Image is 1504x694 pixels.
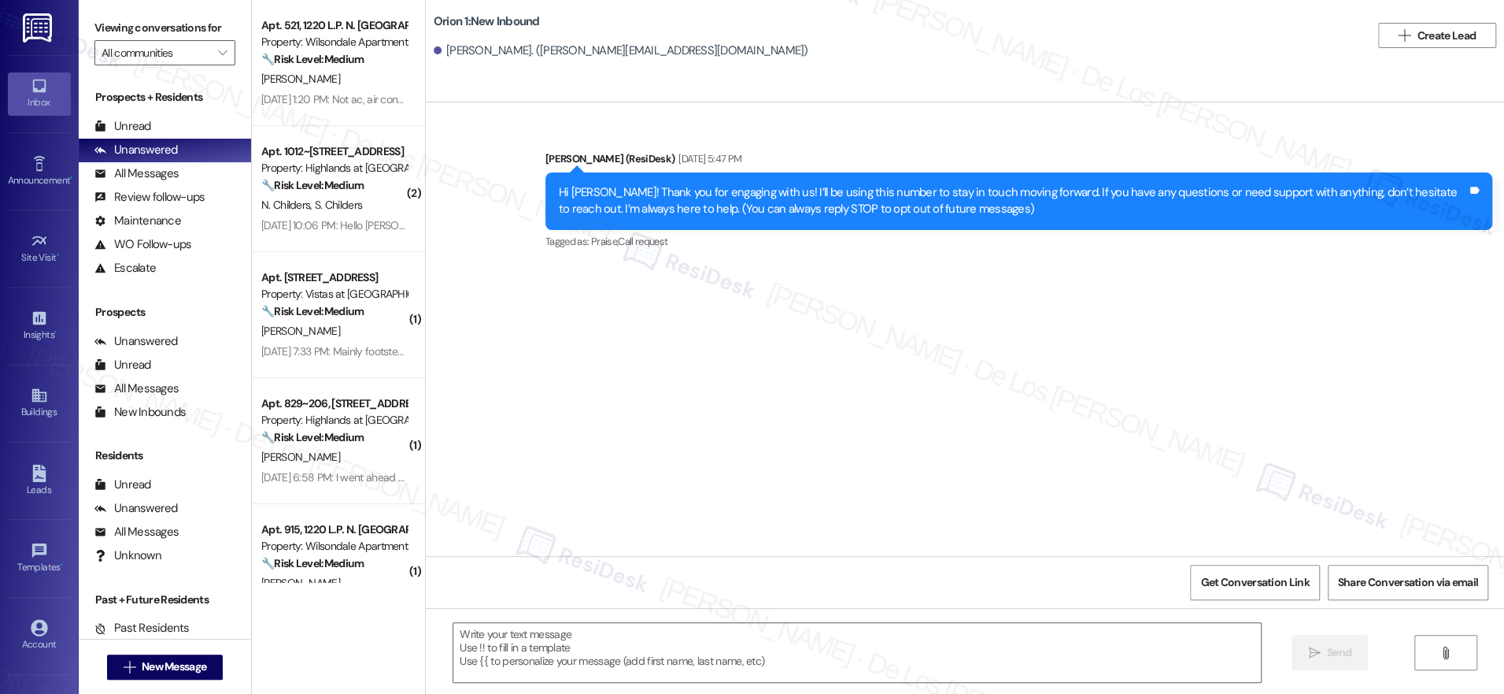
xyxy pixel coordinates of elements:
[94,118,151,135] div: Unread
[1439,647,1451,659] i: 
[94,547,161,564] div: Unknown
[1292,635,1368,670] button: Send
[545,230,1492,253] div: Tagged as:
[218,46,227,59] i: 
[54,327,57,338] span: •
[94,16,235,40] label: Viewing conversations for
[261,92,873,106] div: [DATE] 1:20 PM: Not ac, air conditioner filter, smoke detector, wall needs painting after repairs...
[261,286,407,302] div: Property: Vistas at [GEOGRAPHIC_DATA]
[591,235,618,248] span: Praise ,
[61,559,63,570] span: •
[1417,28,1476,44] span: Create Lead
[94,357,151,373] div: Unread
[1190,565,1319,600] button: Get Conversation Link
[94,213,181,229] div: Maintenance
[1200,574,1309,591] span: Get Conversation Link
[261,178,364,192] strong: 🔧 Risk Level: Medium
[1308,647,1320,659] i: 
[261,269,407,286] div: Apt. [STREET_ADDRESS]
[261,576,340,590] span: [PERSON_NAME]
[261,324,340,338] span: [PERSON_NAME]
[261,34,407,50] div: Property: Wilsondale Apartments
[261,395,407,412] div: Apt. 829~206, [STREET_ADDRESS]
[261,143,407,160] div: Apt. 1012~[STREET_ADDRESS]
[94,333,178,350] div: Unanswered
[618,235,667,248] span: Call request
[79,304,251,321] div: Prospects
[261,72,340,86] span: [PERSON_NAME]
[261,52,364,66] strong: 🔧 Risk Level: Medium
[94,477,151,493] div: Unread
[79,592,251,608] div: Past + Future Residents
[1399,29,1410,42] i: 
[1338,574,1478,591] span: Share Conversation via email
[124,661,135,674] i: 
[545,150,1492,173] div: [PERSON_NAME] (ResiDesk)
[261,198,315,212] span: N. Childers
[261,556,364,570] strong: 🔧 Risk Level: Medium
[261,17,407,34] div: Apt. 521, 1220 L.P. N. [GEOGRAPHIC_DATA]
[94,524,179,540] div: All Messages
[8,537,71,580] a: Templates •
[94,189,205,206] div: Review follow-ups
[261,344,682,358] div: [DATE] 7:33 PM: Mainly footsteps in the morning and sometimes inappropriate noises at night
[261,521,407,538] div: Apt. 915, 1220 L.P. N. [GEOGRAPHIC_DATA]
[94,500,178,517] div: Unanswered
[261,160,407,176] div: Property: Highlands at [GEOGRAPHIC_DATA] Apartments
[674,150,741,167] div: [DATE] 5:47 PM
[261,304,364,318] strong: 🔧 Risk Level: Medium
[57,250,59,261] span: •
[8,382,71,425] a: Buildings
[1378,23,1496,48] button: Create Lead
[94,260,156,276] div: Escalate
[94,380,179,397] div: All Messages
[8,460,71,503] a: Leads
[23,13,55,43] img: ResiDesk Logo
[315,198,362,212] span: S. Childers
[8,614,71,657] a: Account
[142,659,206,675] span: New Message
[434,43,808,59] div: [PERSON_NAME]. ([PERSON_NAME][EMAIL_ADDRESS][DOMAIN_NAME])
[94,620,190,636] div: Past Residents
[102,40,210,65] input: All communities
[94,236,191,253] div: WO Follow-ups
[8,305,71,347] a: Insights •
[94,165,179,182] div: All Messages
[94,142,178,158] div: Unanswered
[79,447,251,464] div: Residents
[261,412,407,429] div: Property: Highlands at [GEOGRAPHIC_DATA] Apartments
[8,228,71,270] a: Site Visit •
[79,89,251,106] div: Prospects + Residents
[261,450,340,464] span: [PERSON_NAME]
[261,430,364,444] strong: 🔧 Risk Level: Medium
[434,13,540,30] b: Orion 1: New Inbound
[559,184,1467,218] div: Hi [PERSON_NAME]! Thank you for engaging with us! I’ll be using this number to stay in touch movi...
[261,538,407,555] div: Property: Wilsondale Apartments
[8,72,71,115] a: Inbox
[261,470,1145,484] div: [DATE] 6:58 PM: I went ahead and put in the request myself through RentCafe since I have not rece...
[70,173,72,184] span: •
[107,655,224,680] button: New Message
[1327,644,1351,661] span: Send
[94,404,186,421] div: New Inbounds
[1328,565,1488,600] button: Share Conversation via email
